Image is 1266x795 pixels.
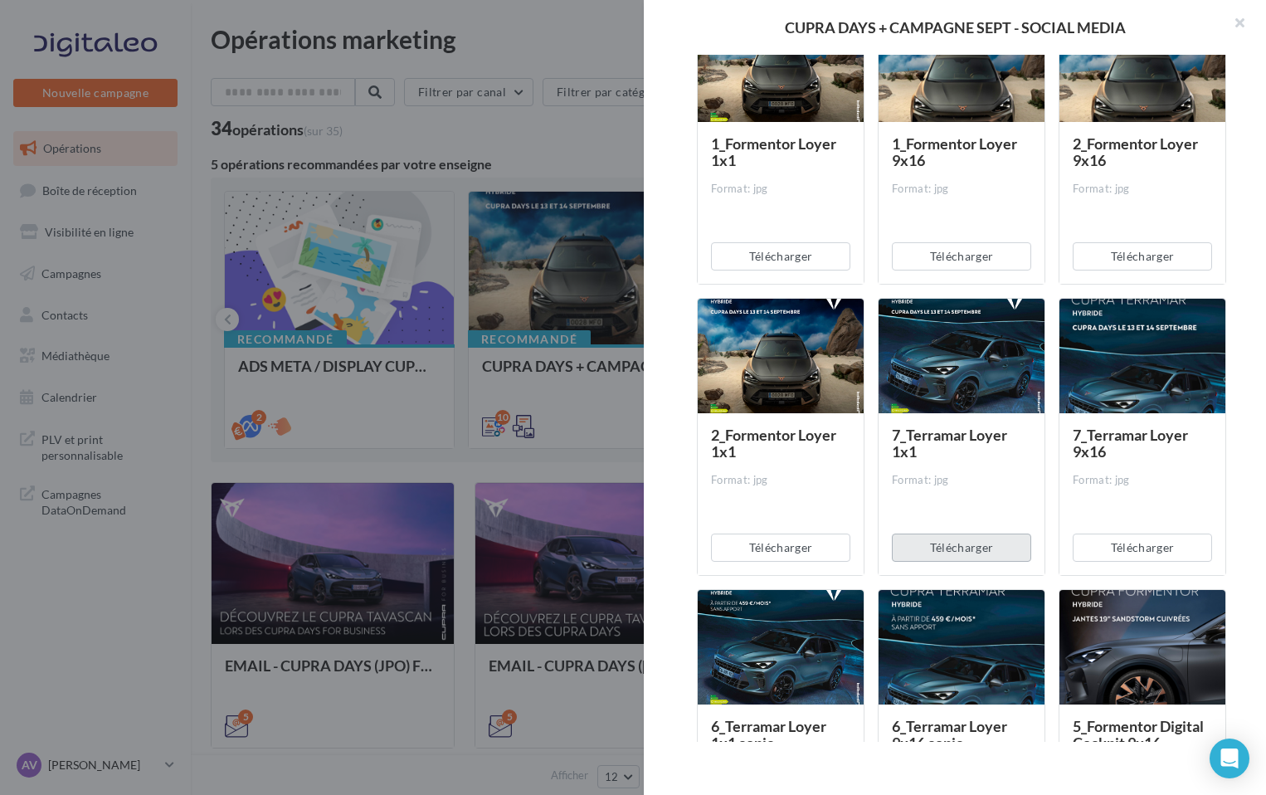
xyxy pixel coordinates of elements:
span: 2_Formentor Loyer 1x1 [711,426,836,461]
div: Format: jpg [892,473,1031,488]
span: 6_Terramar Loyer 1x1 copie [711,717,826,752]
div: Format: jpg [892,182,1031,197]
button: Télécharger [892,534,1031,562]
div: Format: jpg [711,473,850,488]
button: Télécharger [1073,534,1212,562]
div: Format: jpg [711,182,850,197]
div: Open Intercom Messenger [1210,739,1249,778]
span: 1_Formentor Loyer 1x1 [711,134,836,169]
span: 7_Terramar Loyer 1x1 [892,426,1007,461]
button: Télécharger [711,534,850,562]
div: Format: jpg [1073,182,1212,197]
span: 1_Formentor Loyer 9x16 [892,134,1017,169]
button: Télécharger [892,242,1031,271]
button: Télécharger [711,242,850,271]
button: Télécharger [1073,242,1212,271]
span: 6_Terramar Loyer 9x16 copie [892,717,1007,752]
div: CUPRA DAYS + CAMPAGNE SEPT - SOCIAL MEDIA [670,20,1239,35]
div: Format: jpg [1073,473,1212,488]
span: 7_Terramar Loyer 9x16 [1073,426,1188,461]
span: 2_Formentor Loyer 9x16 [1073,134,1198,169]
span: 5_Formentor Digital Cockpit 9x16 [1073,717,1204,752]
